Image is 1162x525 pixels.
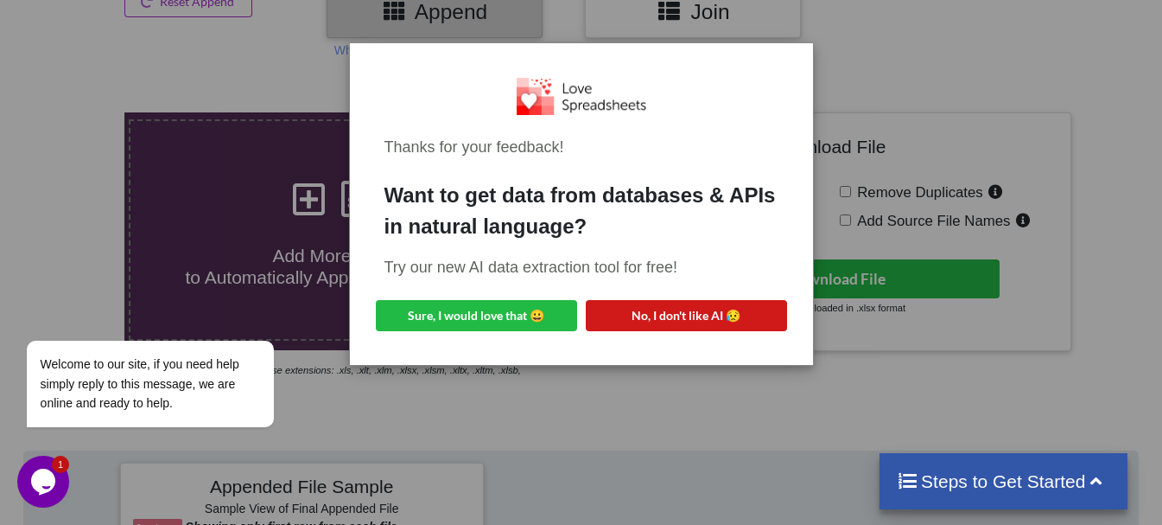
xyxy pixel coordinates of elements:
[384,180,778,242] div: Want to get data from databases & APIs in natural language?
[897,471,1110,492] h4: Steps to Get Started
[517,78,646,115] img: Logo.png
[17,184,328,447] iframe: chat widget
[376,300,577,331] button: Sure, I would love that 😀
[384,136,778,159] div: Thanks for your feedback!
[384,256,778,279] div: Try our new AI data extraction tool for free!
[17,456,73,508] iframe: chat widget
[586,300,787,331] button: No, I don't like AI 😥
